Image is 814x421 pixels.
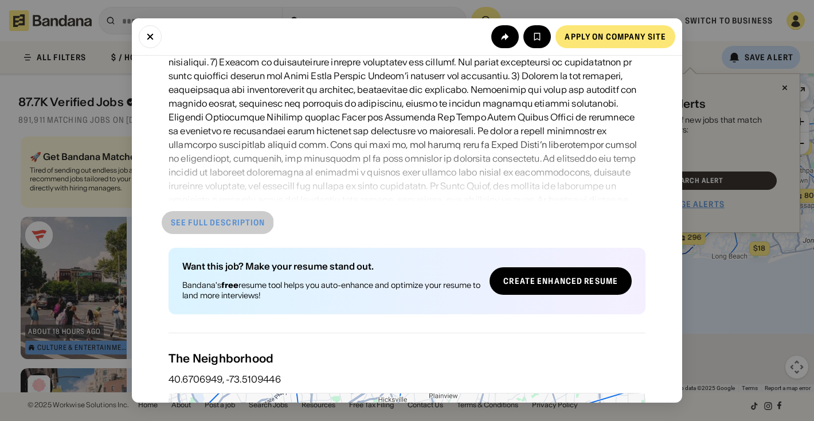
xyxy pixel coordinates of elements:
[565,33,666,41] div: Apply on company site
[503,277,618,285] div: Create Enhanced Resume
[221,280,238,290] b: free
[555,25,675,48] a: Apply on company site
[491,403,636,421] a: Set your location for directions
[139,25,162,48] button: Close
[169,352,645,365] div: The Neighborhood
[182,280,480,301] div: Bandana's resume tool helps you auto-enhance and optimize your resume to land more interviews!
[182,262,480,271] div: Want this job? Make your resume stand out.
[171,219,265,227] div: See full description
[169,375,645,384] div: 40.6706949, -73.5109446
